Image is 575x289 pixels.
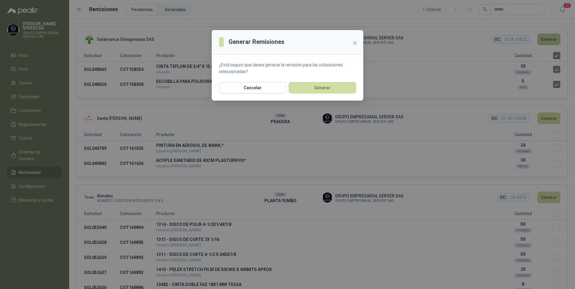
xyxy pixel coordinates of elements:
h3: Generar Remisiones [229,37,284,47]
span: close [352,41,357,45]
button: Cancelar [219,82,286,93]
p: ¿Está seguro que desea generar la remisión para las cotizaciones seleccionadas? [219,62,356,75]
button: Generar [289,82,356,93]
button: Close [350,38,360,48]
